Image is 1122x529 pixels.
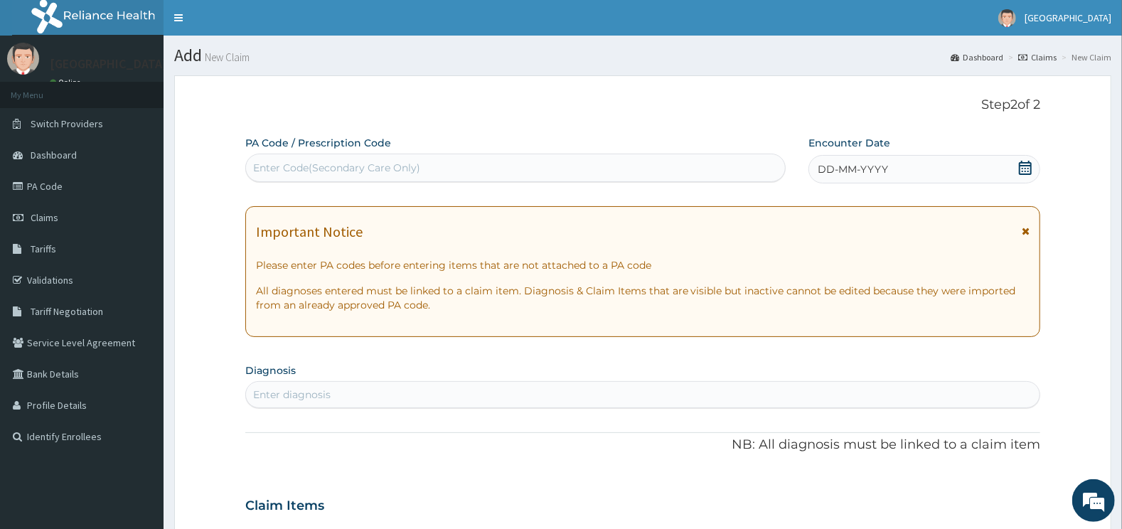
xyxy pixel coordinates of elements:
[202,52,250,63] small: New Claim
[1025,11,1111,24] span: [GEOGRAPHIC_DATA]
[31,242,56,255] span: Tariffs
[253,161,420,175] div: Enter Code(Secondary Care Only)
[245,136,391,150] label: PA Code / Prescription Code
[82,168,196,311] span: We're online!
[74,80,239,98] div: Chat with us now
[7,43,39,75] img: User Image
[808,136,890,150] label: Encounter Date
[50,78,84,87] a: Online
[233,7,267,41] div: Minimize live chat window
[1058,51,1111,63] li: New Claim
[245,436,1041,454] p: NB: All diagnosis must be linked to a claim item
[26,71,58,107] img: d_794563401_company_1708531726252_794563401
[253,388,331,402] div: Enter diagnosis
[50,58,167,70] p: [GEOGRAPHIC_DATA]
[256,284,1030,312] p: All diagnoses entered must be linked to a claim item. Diagnosis & Claim Items that are visible bu...
[31,305,103,318] span: Tariff Negotiation
[998,9,1016,27] img: User Image
[7,366,271,416] textarea: Type your message and hit 'Enter'
[245,97,1041,113] p: Step 2 of 2
[31,117,103,130] span: Switch Providers
[256,258,1030,272] p: Please enter PA codes before entering items that are not attached to a PA code
[245,498,324,514] h3: Claim Items
[256,224,363,240] h1: Important Notice
[31,211,58,224] span: Claims
[245,363,296,378] label: Diagnosis
[1018,51,1057,63] a: Claims
[174,46,1111,65] h1: Add
[951,51,1003,63] a: Dashboard
[818,162,888,176] span: DD-MM-YYYY
[31,149,77,161] span: Dashboard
